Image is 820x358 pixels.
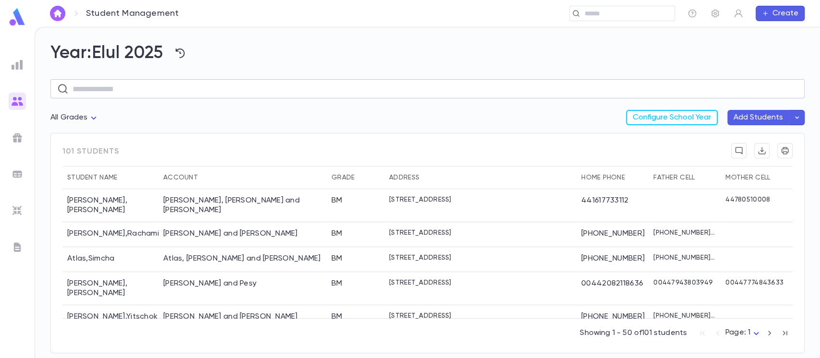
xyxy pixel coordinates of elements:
[163,166,198,189] div: Account
[576,189,649,222] div: 441617733112
[653,279,713,286] p: 00447943803949
[576,247,649,272] div: [PHONE_NUMBER]
[725,279,783,286] p: 00447774843633
[331,254,343,263] div: BM
[389,229,451,237] p: [STREET_ADDRESS]
[163,312,298,322] div: Bamberger, Shlomo and Rivka
[62,189,159,222] div: [PERSON_NAME] , [PERSON_NAME]
[580,328,687,338] p: Showing 1 - 50 of 101 students
[50,114,88,121] span: All Grades
[626,110,718,125] button: Configure School Year
[389,312,451,320] p: [STREET_ADDRESS]
[331,312,343,322] div: BM
[576,166,649,189] div: Home Phone
[50,43,805,64] h2: Year: Elul 2025
[721,166,793,189] div: Mother Cell
[12,132,23,143] img: campaigns_grey.99e729a5f7ee94e3726e6486bddda8f1.svg
[756,6,805,21] button: Create
[12,168,23,180] img: batches_grey.339ca447c9d9533ef1741baa751efc33.svg
[12,95,23,107] img: students_gradient.3b4df2a2b995ef5086a14d9e1675a5ee.svg
[331,279,343,288] div: BM
[576,272,649,305] div: 00442082118636
[50,108,99,127] div: All Grades
[727,110,789,125] button: Add Students
[581,166,625,189] div: Home Phone
[331,196,343,205] div: BM
[67,166,117,189] div: Student Name
[389,279,451,286] p: [STREET_ADDRESS]
[653,312,716,320] p: [PHONE_NUMBER], [PHONE_NUMBER], (750) 018-0974
[653,254,716,262] p: [PHONE_NUMBER], [PHONE_NUMBER], [PHONE_NUMBER], [PHONE_NUMBER]
[62,143,119,166] span: 101 students
[389,196,451,203] p: [STREET_ADDRESS]
[327,166,384,189] div: Grade
[12,241,23,253] img: letters_grey.7941b92b52307dd3b8a917253454ce1c.svg
[163,254,321,263] div: Atlas, Yosef and Sora
[163,279,257,288] div: Bamberger, Nosson and Pesy
[331,229,343,239] div: BM
[8,8,27,26] img: logo
[389,166,419,189] div: Address
[52,10,63,17] img: home_white.a664292cf8c1dea59945f0da9f25487c.svg
[725,325,762,340] div: Page: 1
[384,166,576,189] div: Address
[163,196,322,215] div: Abenson, Yerucham Meir and Naomi
[62,222,159,247] div: [PERSON_NAME] , Rachamim
[331,166,355,189] div: Grade
[725,196,770,203] p: 44780510008
[62,305,159,330] div: [PERSON_NAME] , Yitschok
[159,166,327,189] div: Account
[576,305,649,330] div: [PHONE_NUMBER]
[62,272,159,305] div: [PERSON_NAME] , [PERSON_NAME]
[86,8,179,19] p: Student Management
[725,166,770,189] div: Mother Cell
[389,254,451,262] p: [STREET_ADDRESS]
[725,329,750,336] span: Page: 1
[12,59,23,71] img: reports_grey.c525e4749d1bce6a11f5fe2a8de1b229.svg
[653,166,695,189] div: Father Cell
[649,166,721,189] div: Father Cell
[62,166,159,189] div: Student Name
[62,247,159,272] div: Atlas , Simcha
[12,205,23,216] img: imports_grey.530a8a0e642e233f2baf0ef88e8c9fcb.svg
[163,229,298,239] div: Aboud, Yaakov Yehuda and Chana
[576,222,649,247] div: [PHONE_NUMBER]
[653,229,716,237] p: [PHONE_NUMBER], [PHONE_NUMBER]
